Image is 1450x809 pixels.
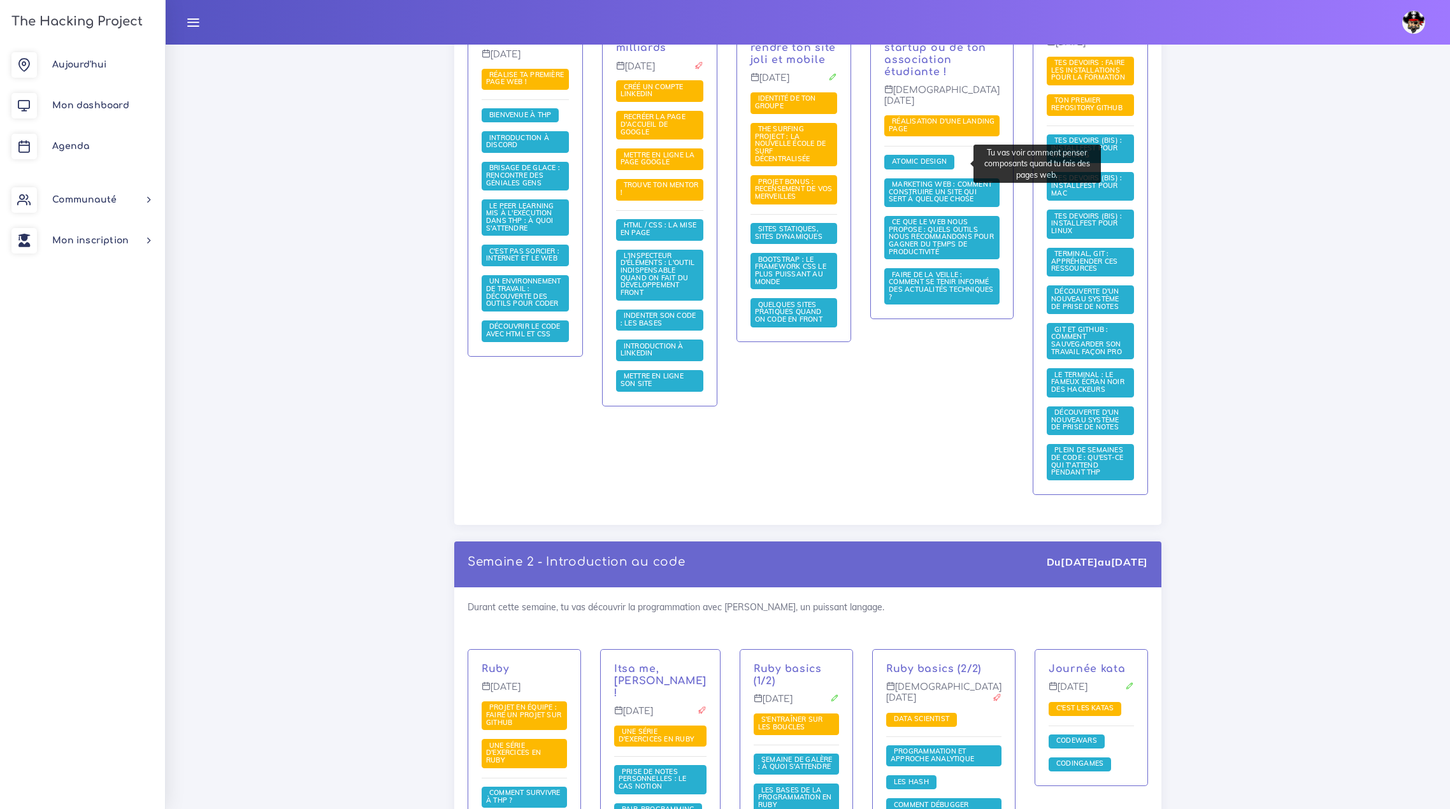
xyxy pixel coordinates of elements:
div: Tu vas voir comment penser composants quand tu fais des pages web. [973,145,1101,183]
a: L'inspecteur d'éléments : l'outil indispensable quand on fait du développement front [621,252,694,297]
span: Mon dashboard [52,101,129,110]
span: Une série d'exercices en Ruby [619,727,697,743]
span: Le Peer learning mis à l'exécution dans THP : à quoi s'attendre [486,201,554,233]
p: Ruby basics (2/2) [886,663,1001,675]
span: Découvrir le code avec HTML et CSS [486,322,561,338]
a: Prise de notes personnelles : le cas Notion [619,768,687,791]
a: Ce que le web nous propose : quels outils nous recommandons pour gagner du temps de productivité [889,218,994,256]
p: [DATE] [482,49,569,69]
span: Codingames [1053,759,1107,768]
span: Introduction à Discord [486,133,549,150]
a: Tes devoirs : faire les installations pour la formation [1051,59,1128,82]
a: Identité de ton groupe [755,94,816,111]
a: Plein de semaines de code : qu'est-ce qui t'attend pendant THP [1051,446,1123,477]
p: [DATE] [1047,37,1134,57]
span: Indenter son code : les bases [621,311,696,327]
a: Marketing web : comment construire un site qui sert à quelque chose [889,180,992,204]
a: Bienvenue à THP [486,110,554,119]
a: Git et GitHub : comment sauvegarder son travail façon pro [1051,326,1125,357]
span: Codewars [1053,736,1100,745]
a: Quelques sites pratiques quand on code en front [755,301,826,324]
span: Aujourd'hui [52,60,106,69]
a: Ruby [482,663,509,675]
span: Recréer la page d'accueil de Google [621,112,686,136]
a: Semaine 2 - Introduction au code [468,555,685,568]
span: Mon inscription [52,236,129,245]
a: Terminal, Git : appréhender ces ressources [1051,250,1117,273]
a: Découverte d'un nouveau système de prise de notes [1051,287,1122,311]
a: Trouve ton mentor ! [621,181,699,197]
span: Tes devoirs (bis) : Installfest pour Windows [1051,136,1122,159]
span: Terminal, Git : appréhender ces ressources [1051,249,1117,273]
p: [DEMOGRAPHIC_DATA][DATE] [884,85,1000,116]
span: Mettre en ligne la page Google [621,150,695,167]
a: Découverte d'un nouveau système de prise de notes [1051,408,1122,432]
span: S'entraîner sur les boucles [758,715,822,731]
a: Brisage de glace : rencontre des géniales gens [486,164,560,187]
strong: [DATE] [1111,555,1148,568]
a: Ruby basics (1/2) [754,663,822,687]
p: [DATE] [1049,682,1134,702]
span: Projet en équipe : faire un projet sur Github [486,703,561,726]
span: Le terminal : le fameux écran noir des hackeurs [1051,370,1124,394]
a: Tes devoirs (bis) : Installfest pour Linux [1051,212,1122,236]
a: Réalise ta première page web ! [486,71,564,87]
span: Tes devoirs (bis) : Installfest pour Linux [1051,211,1122,235]
a: Tes devoirs (bis) : Installfest pour Windows [1051,136,1122,160]
a: Sites statiques, sites dynamiques [755,225,826,241]
a: Les bases de la programmation en Ruby [758,785,831,809]
a: Bootstrap : le framework CSS le plus puissant au monde [755,255,826,287]
span: Ton premier repository GitHub [1051,96,1126,112]
a: C'est pas sorcier : internet et le web [486,247,561,264]
span: Réalisation d'une landing page [889,117,994,133]
span: Comment survivre à THP ? [486,788,560,805]
span: Trouve ton mentor ! [621,180,699,197]
a: Itsa me, [PERSON_NAME] ! [614,663,707,699]
span: Mettre en ligne son site [621,371,684,388]
a: Indenter son code : les bases [621,311,696,328]
span: HTML / CSS : la mise en page [621,220,696,237]
span: Créé un compte LinkedIn [621,82,684,99]
span: Découverte d'un nouveau système de prise de notes [1051,408,1122,431]
a: Le terminal : le fameux écran noir des hackeurs [1051,371,1124,394]
a: Le Peer learning mis à l'exécution dans THP : à quoi s'attendre [486,202,554,233]
span: Une série d'exercices en Ruby [486,741,541,764]
a: HTML / CSS : la mise en page [621,221,696,238]
a: Semaine de galère : à quoi s'attendre [758,755,834,772]
span: Réalise ta première page web ! [486,70,564,87]
span: Tes devoirs (bis) : Installfest pour MAC [1051,173,1122,197]
span: Un environnement de travail : découverte des outils pour coder [486,276,562,308]
span: PROJET BONUS : recensement de vos merveilles [755,177,833,201]
span: L'inspecteur d'éléments : l'outil indispensable quand on fait du développement front [621,251,694,297]
span: C'est les katas [1053,703,1117,712]
p: [DATE] [750,73,838,93]
a: Recréer la page d'accueil de Google [621,113,686,136]
span: Sites statiques, sites dynamiques [755,224,826,241]
a: Une série d'exercices en Ruby [619,727,697,744]
span: Faire de la veille : comment se tenir informé des actualités techniques ? [889,270,993,301]
a: Atomic Design [889,157,950,166]
span: Semaine de galère : à quoi s'attendre [758,755,834,771]
a: PROJET BONUS : recensement de vos merveilles [755,178,833,201]
a: Introduction à Discord [486,134,549,150]
a: Mettre en ligne la page Google [621,151,695,168]
p: [DEMOGRAPHIC_DATA][DATE] [886,682,1001,713]
p: Journée kata [1049,663,1134,675]
a: Créé un compte LinkedIn [621,83,684,99]
a: Faire de la veille : comment se tenir informé des actualités techniques ? [889,271,993,302]
a: Un environnement de travail : découverte des outils pour coder [486,277,562,308]
a: Réalise le site de présentation de ta startup ou de ton association étudiante ! [884,18,992,78]
a: Mettre en ligne son site [621,372,684,389]
p: [DATE] [614,706,707,726]
strong: [DATE] [1061,555,1098,568]
span: Communauté [52,195,117,204]
a: S'entraîner sur les boucles [758,715,822,732]
span: Ce que le web nous propose : quels outils nous recommandons pour gagner du temps de productivité [889,217,994,255]
span: Git et GitHub : comment sauvegarder son travail façon pro [1051,325,1125,356]
a: Réalisation d'une landing page [889,117,994,134]
p: [DATE] [616,61,703,82]
a: Introduction à LinkedIn [621,342,684,359]
a: The Surfing Project : la nouvelle école de surf décentralisée [755,125,826,163]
